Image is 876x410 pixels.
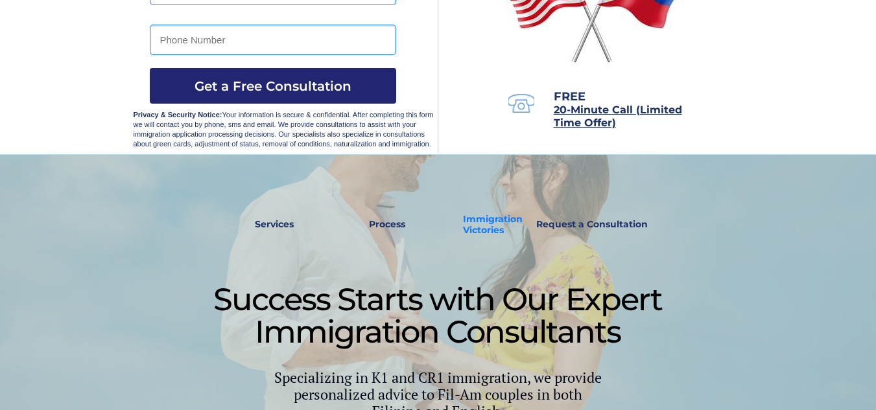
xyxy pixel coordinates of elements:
[150,25,396,55] input: Phone Number
[554,104,682,129] span: 20-Minute Call (Limited Time Offer)
[530,210,654,240] a: Request a Consultation
[458,210,501,240] a: Immigration Victories
[246,210,303,240] a: Services
[536,218,648,230] strong: Request a Consultation
[213,280,662,350] span: Success Starts with Our Expert Immigration Consultants
[554,89,586,104] span: FREE
[150,78,396,94] span: Get a Free Consultation
[134,111,222,119] strong: Privacy & Security Notice:
[554,105,682,128] a: 20-Minute Call (Limited Time Offer)
[134,111,434,148] span: Your information is secure & confidential. After completing this form we will contact you by phon...
[362,210,412,240] a: Process
[369,218,405,230] strong: Process
[150,68,396,104] button: Get a Free Consultation
[255,218,294,230] strong: Services
[463,213,523,236] strong: Immigration Victories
